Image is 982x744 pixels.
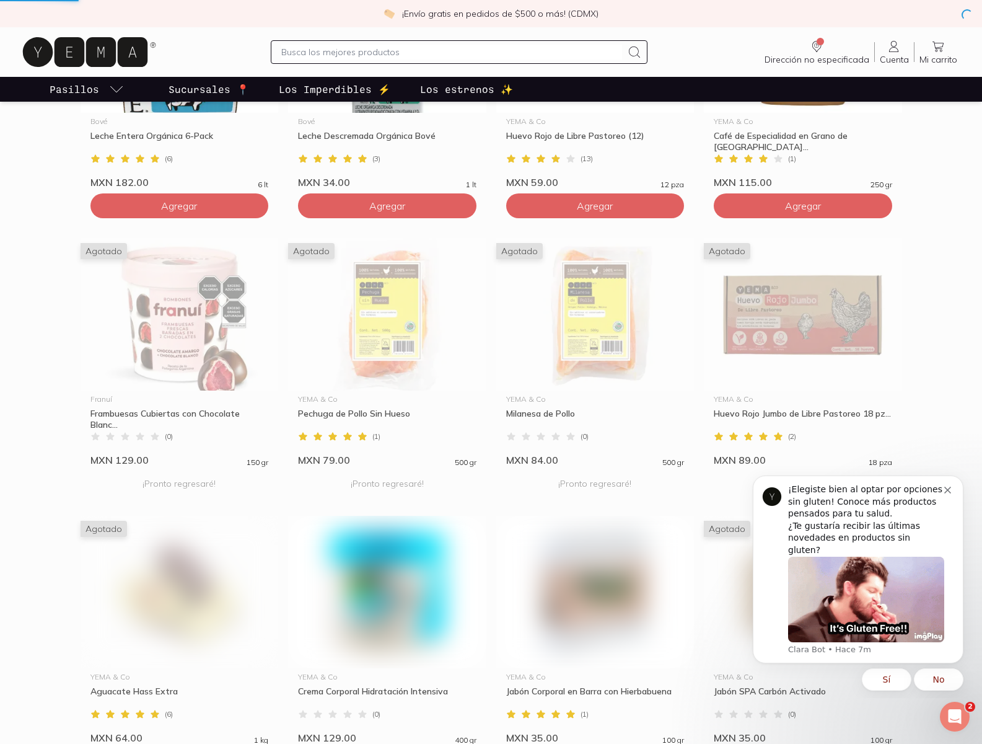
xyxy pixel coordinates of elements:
[298,732,356,744] span: MXN 129.00
[161,200,197,212] span: Agregar
[870,737,892,744] span: 100 gr
[496,243,543,259] span: Agotado
[496,516,695,744] a: Jabón Corporal en Barra con HierbabuenaYEMA & CoJabón Corporal en Barra con Hierbabuena(1)MXN 35....
[298,673,476,681] div: YEMA & Co
[247,459,268,466] span: 150 gr
[288,238,486,466] a: Pechuga de Pollo Sin HuesoAgotadoYEMA & CoPechuga de Pollo Sin Hueso(1)MXN 79.00500 gr
[506,673,685,681] div: YEMA & Co
[660,181,684,188] span: 12 pza
[402,7,598,20] p: ¡Envío gratis en pedidos de $500 o más! (CDMX)
[581,433,589,440] span: ( 0 )
[704,521,750,537] span: Agotado
[90,454,149,466] span: MXN 129.00
[760,39,874,65] a: Dirección no especificada
[704,516,902,744] a: Jabón SPA Carbón ActivadoAgotadoYEMA & CoJabón SPA Carbón Activado(0)MXN 35.00100 gr
[372,711,380,718] span: ( 0 )
[734,464,982,698] iframe: Intercom notifications mensaje
[870,181,892,188] span: 250 gr
[298,454,350,466] span: MXN 79.00
[581,155,593,162] span: ( 13 )
[90,176,149,188] span: MXN 182.00
[169,82,249,97] p: Sucursales 📍
[577,200,613,212] span: Agregar
[919,54,957,65] span: Mi carrito
[165,711,173,718] span: ( 6 )
[288,238,486,391] img: Pechuga de Pollo Sin Hueso
[369,200,405,212] span: Agregar
[90,118,269,125] div: Bové
[506,130,685,153] div: Huevo Rojo de Libre Pastoreo (12)
[785,200,821,212] span: Agregar
[662,737,684,744] span: 100 gr
[298,118,476,125] div: Bové
[90,193,269,218] button: Agregar
[288,243,335,259] span: Agotado
[384,8,395,19] img: check
[714,471,892,496] p: ¡Pronto regresaré!
[496,238,695,466] a: Milanesa de PolloAgotadoYEMA & CoMilanesa de Pollo(0)MXN 84.00500 gr
[496,238,695,391] img: Milanesa de Pollo
[788,433,796,440] span: ( 2 )
[704,238,902,391] img: Huevo Rojo Jumbo de Libre Pastoreo 18 pzas
[714,118,892,125] div: YEMA & Co
[714,130,892,153] div: Café de Especialidad en Grano de [GEOGRAPHIC_DATA]...
[506,732,558,744] span: MXN 35.00
[90,130,269,153] div: Leche Entera Orgánica 6-Pack
[714,193,892,218] button: Agregar
[914,39,962,65] a: Mi carrito
[90,396,269,403] div: Franuí
[704,238,902,466] a: Huevo Rojo Jumbo de Libre Pastoreo 18 pzasAgotadoYEMA & CoHuevo Rojo Jumbo de Libre Pastoreo 18 p...
[714,686,892,708] div: Jabón SPA Carbón Activado
[81,238,279,466] a: Frambuesas Cubiertas con Chocolate Blanco y Chocolate AmargoAgotadoFranuíFrambuesas Cubiertas con...
[788,711,796,718] span: ( 0 )
[81,516,279,744] a: Aguacate Hass ExtraAgotadoYEMA & CoAguacate Hass Extra(6)MXN 64.001 kg
[875,39,914,65] a: Cuenta
[765,54,869,65] span: Dirección no especificada
[704,243,750,259] span: Agotado
[506,193,685,218] button: Agregar
[288,516,486,668] img: Crema Corporal Hidratación Intensiva
[714,732,766,744] span: MXN 35.00
[455,737,476,744] span: 400 gr
[298,408,476,430] div: Pechuga de Pollo Sin Hueso
[662,459,684,466] span: 500 gr
[279,82,390,97] p: Los Imperdibles ⚡️
[276,77,393,102] a: Los Imperdibles ⚡️
[506,408,685,430] div: Milanesa de Pollo
[372,433,380,440] span: ( 1 )
[704,516,902,668] img: Jabón SPA Carbón Activado
[298,193,476,218] button: Agregar
[372,155,380,162] span: ( 3 )
[506,454,558,466] span: MXN 84.00
[506,118,685,125] div: YEMA & Co
[880,54,909,65] span: Cuenta
[714,176,772,188] span: MXN 115.00
[47,77,126,102] a: pasillo-todos-link
[506,176,558,188] span: MXN 59.00
[90,408,269,430] div: Frambuesas Cubiertas con Chocolate Blanc...
[258,181,268,188] span: 6 lt
[50,82,99,97] p: Pasillos
[466,181,476,188] span: 1 lt
[788,155,796,162] span: ( 1 )
[496,516,695,668] img: Jabón Corporal en Barra con Hierbabuena
[166,77,252,102] a: Sucursales 📍
[298,130,476,153] div: Leche Descremada Orgánica Bové
[714,673,892,681] div: YEMA & Co
[869,459,892,466] span: 18 pza
[455,459,476,466] span: 500 gr
[714,454,766,466] span: MXN 89.00
[714,396,892,403] div: YEMA & Co
[81,521,127,537] span: Agotado
[940,702,970,732] iframe: Intercom live chat
[81,243,127,259] span: Agotado
[90,732,142,744] span: MXN 64.00
[506,471,685,496] p: ¡Pronto regresaré!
